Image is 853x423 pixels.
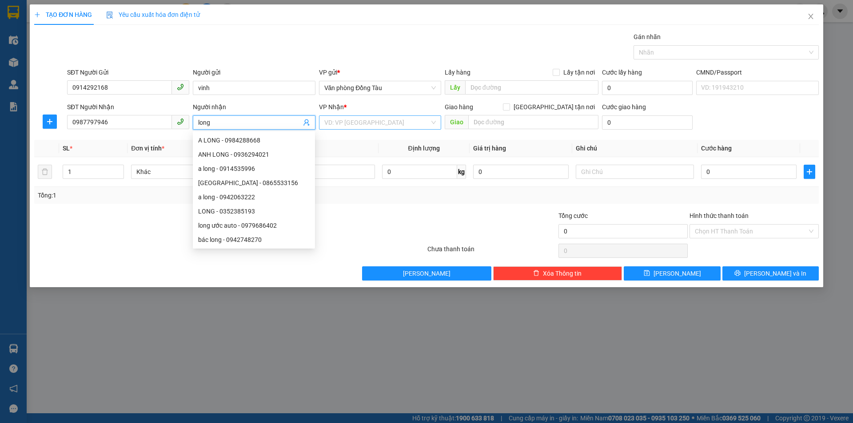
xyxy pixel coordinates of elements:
[602,103,646,111] label: Cước giao hàng
[644,270,650,277] span: save
[493,266,622,281] button: deleteXóa Thông tin
[602,115,693,130] input: Cước giao hàng
[362,266,491,281] button: [PERSON_NAME]
[602,69,642,76] label: Cước lấy hàng
[38,190,329,200] div: Tổng: 1
[193,218,315,233] div: long ước auto - 0979686402
[193,102,315,112] div: Người nhận
[576,165,694,179] input: Ghi Chú
[457,165,466,179] span: kg
[193,147,315,162] div: ANH LONG - 0936294021
[193,67,315,77] div: Người gửi
[193,176,315,190] div: LONG GIANG VINA - 0865533156
[106,12,113,19] img: icon
[634,33,661,40] label: Gán nhãn
[198,235,310,245] div: bác long - 0942748270
[473,145,506,152] span: Giá trị hàng
[193,133,315,147] div: A LONG - 0984288668
[408,145,440,152] span: Định lượng
[198,206,310,216] div: LONG - 0352385193
[177,118,184,125] span: phone
[445,80,465,95] span: Lấy
[198,221,310,230] div: long ước auto - 0979686402
[193,204,315,218] div: LONG - 0352385193
[136,165,244,178] span: Khác
[624,266,720,281] button: save[PERSON_NAME]
[533,270,539,277] span: delete
[34,12,40,18] span: plus
[696,67,818,77] div: CMND/Passport
[106,11,200,18] span: Yêu cầu xuất hóa đơn điện tử
[722,266,819,281] button: printer[PERSON_NAME] và In
[303,119,310,126] span: user-add
[445,103,473,111] span: Giao hàng
[43,115,57,129] button: plus
[403,269,450,278] span: [PERSON_NAME]
[93,10,157,21] b: 36 Limousine
[49,55,202,66] li: Hotline: 1900888999
[510,102,598,112] span: [GEOGRAPHIC_DATA] tận nơi
[198,150,310,159] div: ANH LONG - 0936294021
[543,269,582,278] span: Xóa Thông tin
[319,103,344,111] span: VP Nhận
[11,11,56,55] img: logo.jpg
[193,233,315,247] div: bác long - 0942748270
[177,83,184,91] span: phone
[701,145,732,152] span: Cước hàng
[572,140,698,157] th: Ghi chú
[804,165,815,179] button: plus
[445,69,470,76] span: Lấy hàng
[473,165,569,179] input: 0
[131,145,164,152] span: Đơn vị tính
[560,67,598,77] span: Lấy tận nơi
[807,13,814,20] span: close
[602,81,693,95] input: Cước lấy hàng
[34,11,92,18] span: TẠO ĐƠN HÀNG
[49,22,202,55] li: 01A03 [GEOGRAPHIC_DATA], [GEOGRAPHIC_DATA] ( bên cạnh cây xăng bến xe phía Bắc cũ)
[193,190,315,204] div: a long - 0942063222
[690,212,749,219] label: Hình thức thanh toán
[744,269,806,278] span: [PERSON_NAME] và In
[43,118,56,125] span: plus
[734,270,741,277] span: printer
[654,269,701,278] span: [PERSON_NAME]
[256,165,375,179] input: VD: Bàn, Ghế
[804,168,815,175] span: plus
[468,115,598,129] input: Dọc đường
[465,80,598,95] input: Dọc đường
[798,4,823,29] button: Close
[198,178,310,188] div: [GEOGRAPHIC_DATA] - 0865533156
[38,165,52,179] button: delete
[445,115,468,129] span: Giao
[67,102,189,112] div: SĐT Người Nhận
[198,164,310,174] div: a long - 0914535996
[193,162,315,176] div: a long - 0914535996
[324,81,436,95] span: Văn phòng Đồng Tàu
[198,135,310,145] div: A LONG - 0984288668
[558,212,588,219] span: Tổng cước
[426,244,558,260] div: Chưa thanh toán
[319,67,441,77] div: VP gửi
[67,67,189,77] div: SĐT Người Gửi
[63,145,70,152] span: SL
[198,192,310,202] div: a long - 0942063222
